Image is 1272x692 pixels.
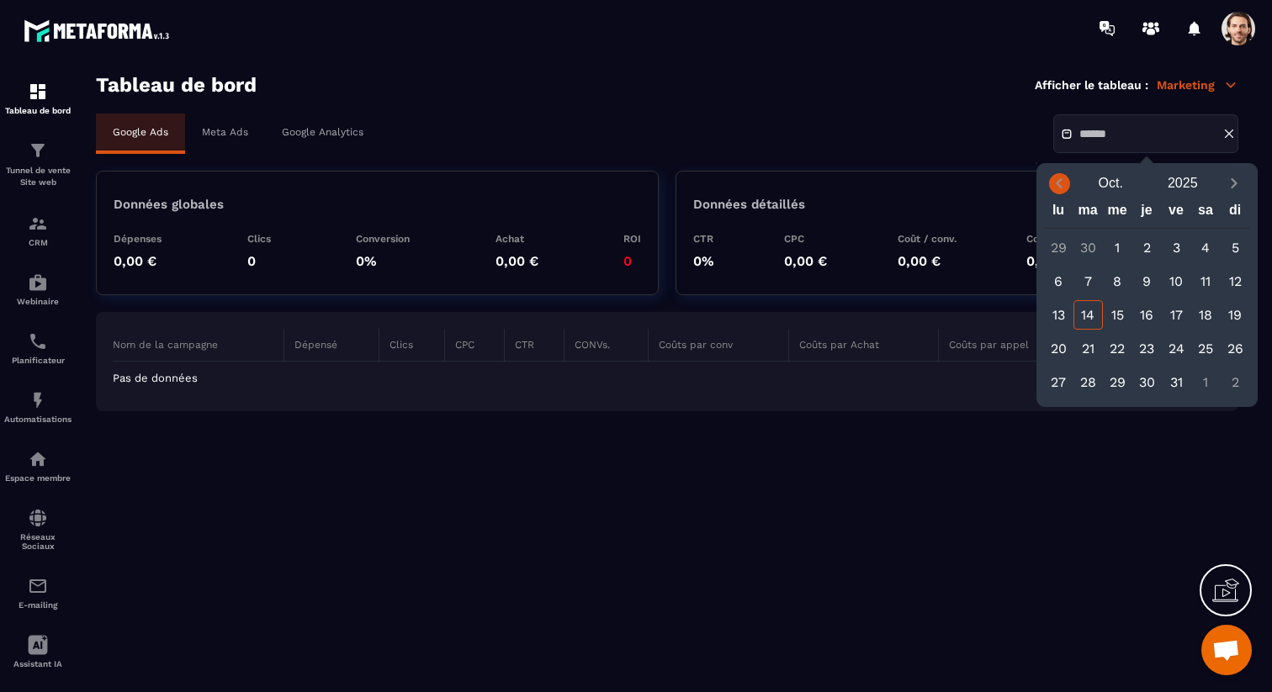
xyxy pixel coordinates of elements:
[1132,300,1162,330] div: 16
[28,508,48,528] img: social-network
[496,253,538,269] p: 0,00 €
[623,253,641,269] p: 0
[693,233,714,245] p: CTR
[1103,334,1132,363] div: 22
[28,272,48,293] img: automations
[1221,198,1250,228] div: di
[1073,300,1103,330] div: 14
[648,329,788,362] th: Coûts par conv
[445,329,505,362] th: CPC
[113,329,284,362] th: Nom de la campagne
[4,415,72,424] p: Automatisations
[379,329,444,362] th: Clics
[1219,172,1250,195] button: Next month
[898,253,957,269] p: 0,00 €
[1103,233,1132,262] div: 1
[1162,267,1191,296] div: 10
[496,233,538,245] p: Achat
[1044,233,1073,262] div: 29
[1191,198,1221,228] div: sa
[784,253,827,269] p: 0,00 €
[505,329,564,362] th: CTR
[1221,334,1250,363] div: 26
[4,473,72,483] p: Espace membre
[4,238,72,247] p: CRM
[1191,233,1221,262] div: 4
[1026,253,1089,269] p: 0,00 €
[4,201,72,260] a: formationformationCRM
[4,622,72,681] a: Assistant IA
[1073,233,1103,262] div: 30
[28,82,48,102] img: formation
[1044,198,1250,397] div: Calendar wrapper
[4,356,72,365] p: Planificateur
[1221,367,1250,397] div: 2
[693,197,805,212] p: Données détaillés
[4,563,72,622] a: emailemailE-mailing
[202,126,248,138] p: Meta Ads
[28,140,48,161] img: formation
[1132,334,1162,363] div: 23
[1191,300,1221,330] div: 18
[1073,198,1103,228] div: ma
[1132,267,1162,296] div: 9
[1221,233,1250,262] div: 5
[356,253,410,269] p: 0%
[24,15,175,46] img: logo
[247,253,271,269] p: 0
[784,233,827,245] p: CPC
[4,495,72,563] a: social-networksocial-networkRéseaux Sociaux
[114,233,162,245] p: Dépenses
[113,126,168,138] p: Google Ads
[1132,367,1162,397] div: 30
[1191,334,1221,363] div: 25
[1073,367,1103,397] div: 28
[1221,267,1250,296] div: 12
[4,165,72,188] p: Tunnel de vente Site web
[114,197,224,212] p: Données globales
[1157,77,1238,92] p: Marketing
[898,233,957,245] p: Coût / conv.
[4,69,72,128] a: formationformationTableau de bord
[4,659,72,668] p: Assistant IA
[284,329,379,362] th: Dépensé
[1103,367,1132,397] div: 29
[1221,300,1250,330] div: 19
[1191,267,1221,296] div: 11
[28,331,48,351] img: scheduler
[1103,198,1132,228] div: me
[28,390,48,410] img: automations
[1044,300,1073,330] div: 13
[28,449,48,469] img: automations
[4,128,72,201] a: formationformationTunnel de vente Site web
[623,233,641,245] p: ROI
[4,600,72,610] p: E-mailing
[1044,233,1250,397] div: Calendar days
[282,126,363,138] p: Google Analytics
[1044,334,1073,363] div: 20
[4,378,72,436] a: automationsautomationsAutomatisations
[1162,300,1191,330] div: 17
[1044,267,1073,296] div: 6
[4,297,72,306] p: Webinaire
[247,233,271,245] p: Clics
[4,260,72,319] a: automationsautomationsWebinaire
[1132,233,1162,262] div: 2
[1162,367,1191,397] div: 31
[114,253,162,269] p: 0,00 €
[1201,625,1252,675] div: Ouvrir le chat
[1162,233,1191,262] div: 3
[4,436,72,495] a: automationsautomationsEspace membre
[1044,198,1073,228] div: lu
[788,329,938,362] th: Coûts par Achat
[1073,334,1103,363] div: 21
[1147,169,1219,198] button: Open years overlay
[1162,334,1191,363] div: 24
[356,233,410,245] p: Conversion
[1026,233,1089,245] p: Coût / appel
[4,106,72,115] p: Tableau de bord
[1075,169,1147,198] button: Open months overlay
[96,73,257,97] h3: Tableau de bord
[1162,198,1191,228] div: ve
[1044,367,1073,397] div: 27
